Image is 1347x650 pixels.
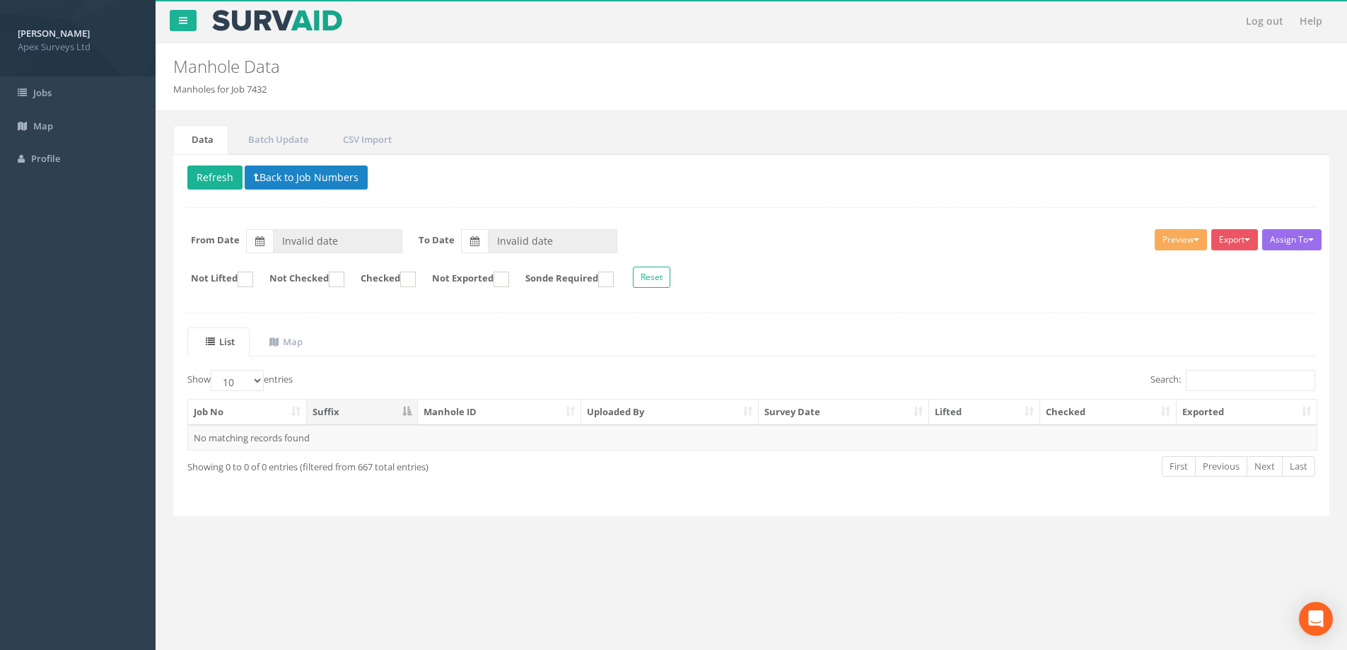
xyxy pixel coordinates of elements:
th: Survey Date: activate to sort column ascending [759,400,929,425]
div: Showing 0 to 0 of 0 entries (filtered from 667 total entries) [187,455,645,474]
strong: [PERSON_NAME] [18,27,90,40]
span: Map [33,120,53,132]
uib-tab-heading: Map [269,335,303,348]
li: Manholes for Job 7432 [173,83,267,96]
label: Not Checked [255,272,344,287]
select: Showentries [211,370,264,391]
uib-tab-heading: List [206,335,235,348]
td: No matching records found [188,425,1317,451]
a: Last [1282,456,1315,477]
label: Not Exported [418,272,509,287]
th: Job No: activate to sort column ascending [188,400,307,425]
th: Checked: activate to sort column ascending [1040,400,1177,425]
th: Lifted: activate to sort column ascending [929,400,1041,425]
a: List [187,327,250,356]
button: Assign To [1262,229,1322,250]
a: CSV Import [325,125,407,154]
div: Open Intercom Messenger [1299,602,1333,636]
button: Back to Job Numbers [245,166,368,190]
th: Manhole ID: activate to sort column ascending [418,400,582,425]
input: Search: [1186,370,1315,391]
h2: Manhole Data [173,57,1133,76]
label: Not Lifted [177,272,253,287]
label: To Date [419,233,455,247]
button: Export [1211,229,1258,250]
label: From Date [191,233,240,247]
th: Exported: activate to sort column ascending [1177,400,1317,425]
th: Suffix: activate to sort column descending [307,400,418,425]
a: Map [251,327,317,356]
a: Batch Update [230,125,323,154]
label: Search: [1150,370,1315,391]
a: Previous [1195,456,1247,477]
a: Next [1247,456,1283,477]
th: Uploaded By: activate to sort column ascending [581,400,759,425]
span: Jobs [33,86,52,99]
button: Refresh [187,166,243,190]
a: Data [173,125,228,154]
span: Apex Surveys Ltd [18,40,138,54]
span: Profile [31,152,60,165]
a: First [1162,456,1196,477]
label: Checked [346,272,416,287]
label: Show entries [187,370,293,391]
input: To Date [488,229,617,253]
button: Preview [1155,229,1207,250]
input: From Date [273,229,402,253]
a: [PERSON_NAME] Apex Surveys Ltd [18,23,138,53]
label: Sonde Required [511,272,614,287]
button: Reset [633,267,670,288]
